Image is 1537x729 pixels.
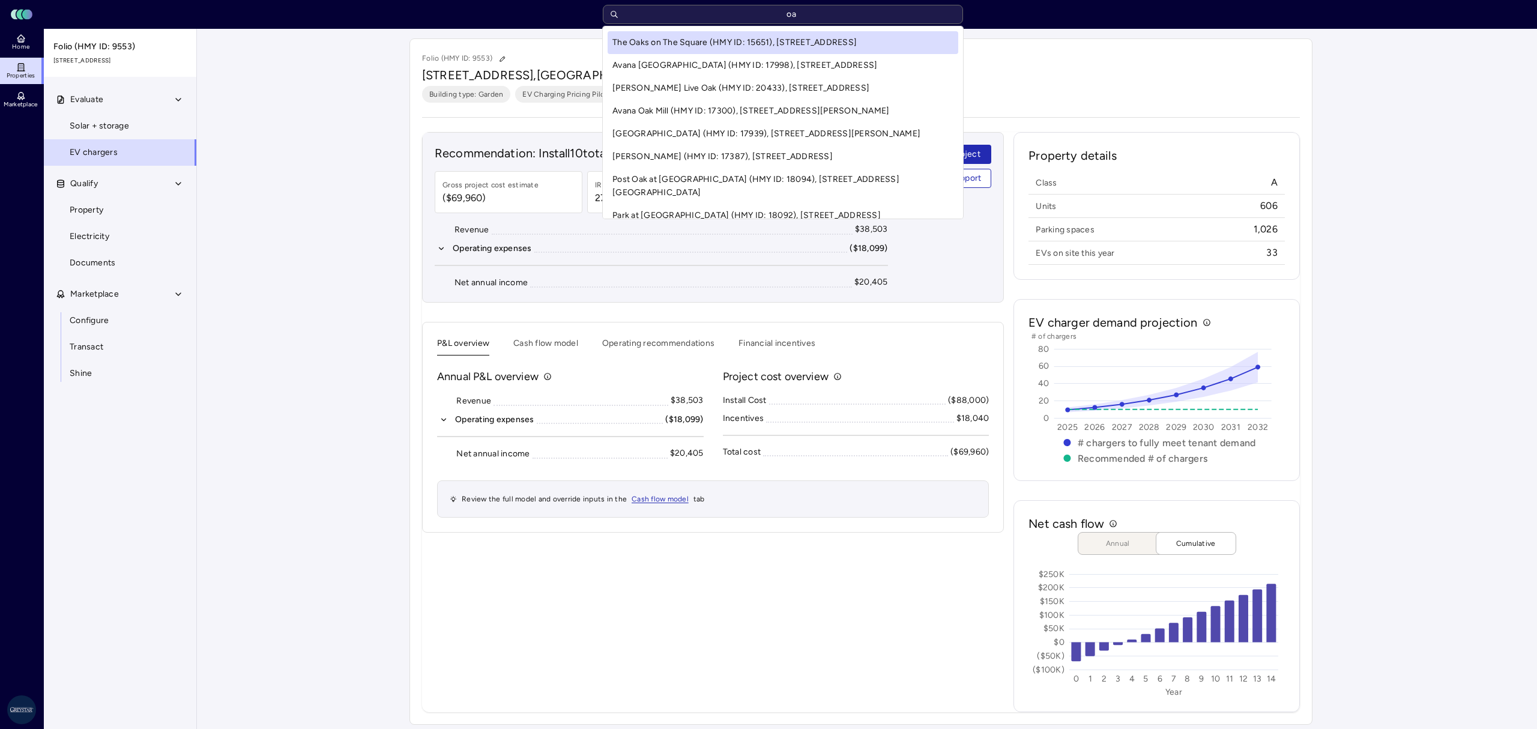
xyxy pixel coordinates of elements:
a: Post Oak at [GEOGRAPHIC_DATA] (HMY ID: 18094), [STREET_ADDRESS] [GEOGRAPHIC_DATA] [608,168,958,204]
a: Avana [GEOGRAPHIC_DATA] (HMY ID: 17998), [STREET_ADDRESS] [608,54,958,77]
a: Avana Oak Mill (HMY ID: 17300), [STREET_ADDRESS][PERSON_NAME] [608,100,958,123]
a: [GEOGRAPHIC_DATA] (HMY ID: 17939), [STREET_ADDRESS][PERSON_NAME] [608,123,958,145]
a: [PERSON_NAME] Live Oak (HMY ID: 20433), [STREET_ADDRESS] [608,77,958,100]
a: The Oaks on The Square (HMY ID: 15651), [STREET_ADDRESS] [608,31,958,54]
a: Park at [GEOGRAPHIC_DATA] (HMY ID: 18092), [STREET_ADDRESS] [608,204,958,227]
a: [PERSON_NAME] (HMY ID: 17387), [STREET_ADDRESS] [608,145,958,168]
